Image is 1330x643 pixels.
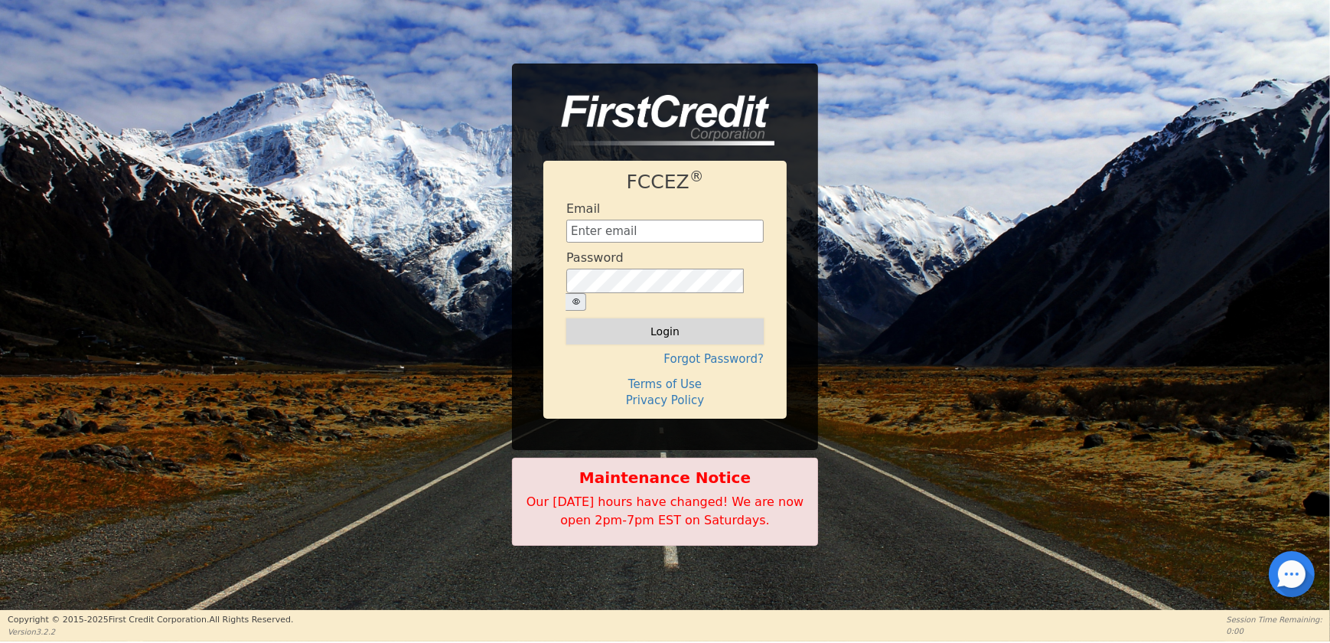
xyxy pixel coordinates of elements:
input: Enter email [566,220,764,243]
button: Login [566,318,764,344]
sup: ® [689,168,704,184]
span: All Rights Reserved. [209,615,293,625]
h4: Privacy Policy [566,393,764,407]
p: 0:00 [1227,625,1322,637]
input: password [566,269,744,293]
h4: Forgot Password? [566,352,764,366]
span: Our [DATE] hours have changed! We are now open 2pm-7pm EST on Saturdays. [526,494,804,527]
h4: Email [566,201,600,216]
h1: FCCEZ [566,171,764,194]
p: Session Time Remaining: [1227,614,1322,625]
p: Version 3.2.2 [8,626,293,638]
img: logo-CMu_cnol.png [543,95,774,145]
p: Copyright © 2015- 2025 First Credit Corporation. [8,614,293,627]
h4: Password [566,250,624,265]
b: Maintenance Notice [520,466,810,489]
h4: Terms of Use [566,377,764,391]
